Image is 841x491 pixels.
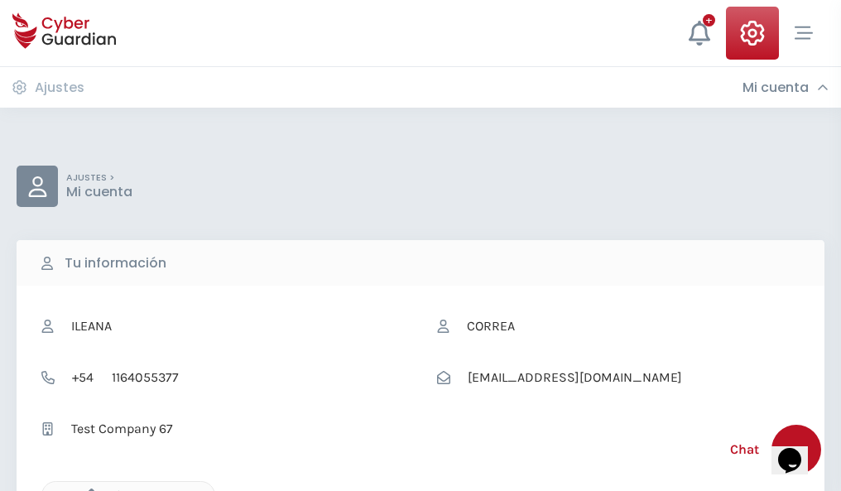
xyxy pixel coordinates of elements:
iframe: chat widget [771,425,824,474]
h3: Mi cuenta [742,79,809,96]
input: Teléfono [103,362,404,393]
b: Tu información [65,253,166,273]
p: AJUSTES > [66,172,132,184]
h3: Ajustes [35,79,84,96]
div: Mi cuenta [742,79,829,96]
p: Mi cuenta [66,184,132,200]
div: + [703,14,715,26]
span: Chat [730,440,759,460]
span: +54 [63,362,103,393]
